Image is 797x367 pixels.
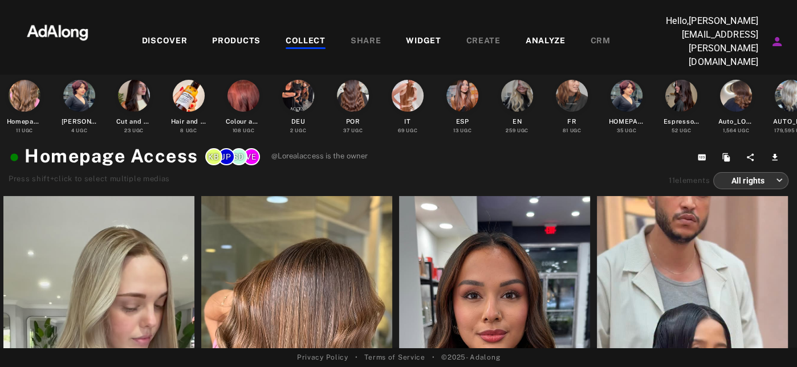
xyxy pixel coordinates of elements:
span: • [355,352,358,362]
div: UGC [617,127,636,134]
button: Duplicate collection [716,149,741,165]
div: EN [513,117,522,127]
div: UGC [124,127,144,134]
div: CRM [591,35,611,48]
div: Hair and Scalp Care [171,117,207,127]
div: UGC [562,127,581,134]
div: UGC [672,127,691,134]
div: Khadija.B [205,148,222,165]
div: Auto_LOREAL_PRO_Agreed_Linked [718,117,754,127]
div: Widget de chat [740,312,797,367]
button: Account settings [767,32,787,51]
div: PRODUCTS [212,35,261,48]
div: Cut and Style [116,117,152,127]
div: DISCOVER [142,35,188,48]
h1: Homepage Access [9,142,198,170]
div: ANALYZE [526,35,566,48]
div: Valery.E [243,148,260,165]
div: elements [669,175,710,186]
span: 11 [669,176,675,185]
div: CREATE [466,35,501,48]
div: Espresso Brunette [664,117,700,127]
div: Solene.D [230,148,247,165]
div: UGC [290,127,307,134]
button: Download [765,149,789,165]
div: Homepage Access [7,117,43,127]
button: Copy collection ID [692,149,716,165]
span: © 2025 - Adalong [441,352,500,362]
div: SHARE [351,35,381,48]
div: UGC [453,127,471,134]
div: UGC [16,127,33,134]
div: Jade.P [218,148,235,165]
div: COLLECT [286,35,326,48]
div: UGC [180,127,197,134]
a: Terms of Service [364,352,425,362]
p: Hello, [PERSON_NAME][EMAIL_ADDRESS][PERSON_NAME][DOMAIN_NAME] [644,14,758,69]
div: Press shift+click to select multiple medias [9,173,368,185]
button: Share [740,149,765,165]
div: Colour and Lightening [226,117,262,127]
div: ESP [456,117,469,127]
div: UGC [71,127,88,134]
div: UGC [398,127,417,134]
div: IT [404,117,410,127]
div: FR [567,117,576,127]
span: • [432,352,435,362]
div: WIDGET [406,35,441,48]
div: HOMEPAGE TEST [609,117,645,127]
iframe: Chat Widget [740,312,797,367]
div: UGC [343,127,363,134]
div: DEU [291,117,305,127]
div: POR [345,117,360,127]
img: 63233d7d88ed69de3c212112c67096b6.png [7,14,108,48]
span: @Lorealaccess is the owner [271,150,368,162]
div: UGC [506,127,528,134]
div: [PERSON_NAME] test [62,117,97,127]
div: UGC [723,127,749,134]
div: UGC [233,127,255,134]
div: All rights [723,165,783,195]
a: Privacy Policy [297,352,348,362]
